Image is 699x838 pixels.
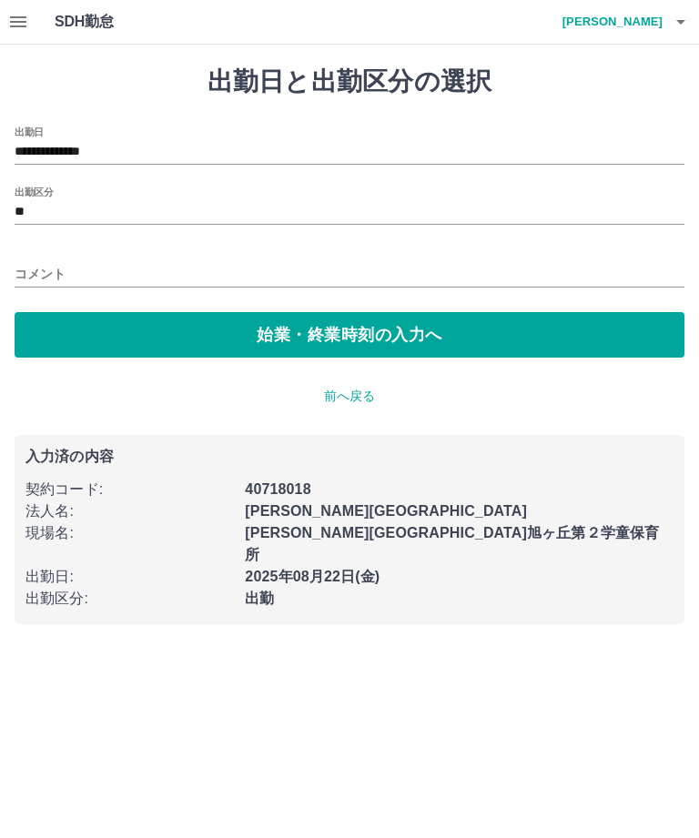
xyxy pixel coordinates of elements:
b: [PERSON_NAME][GEOGRAPHIC_DATA]旭ヶ丘第２学童保育所 [245,525,659,562]
label: 出勤区分 [15,185,53,198]
button: 始業・終業時刻の入力へ [15,312,684,358]
b: [PERSON_NAME][GEOGRAPHIC_DATA] [245,503,527,519]
p: 現場名 : [25,522,234,544]
p: 出勤区分 : [25,588,234,610]
b: 40718018 [245,481,310,497]
h1: 出勤日と出勤区分の選択 [15,66,684,97]
p: 前へ戻る [15,387,684,406]
p: 入力済の内容 [25,449,674,464]
p: 法人名 : [25,500,234,522]
label: 出勤日 [15,125,44,138]
p: 出勤日 : [25,566,234,588]
p: 契約コード : [25,479,234,500]
b: 出勤 [245,591,274,606]
b: 2025年08月22日(金) [245,569,380,584]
